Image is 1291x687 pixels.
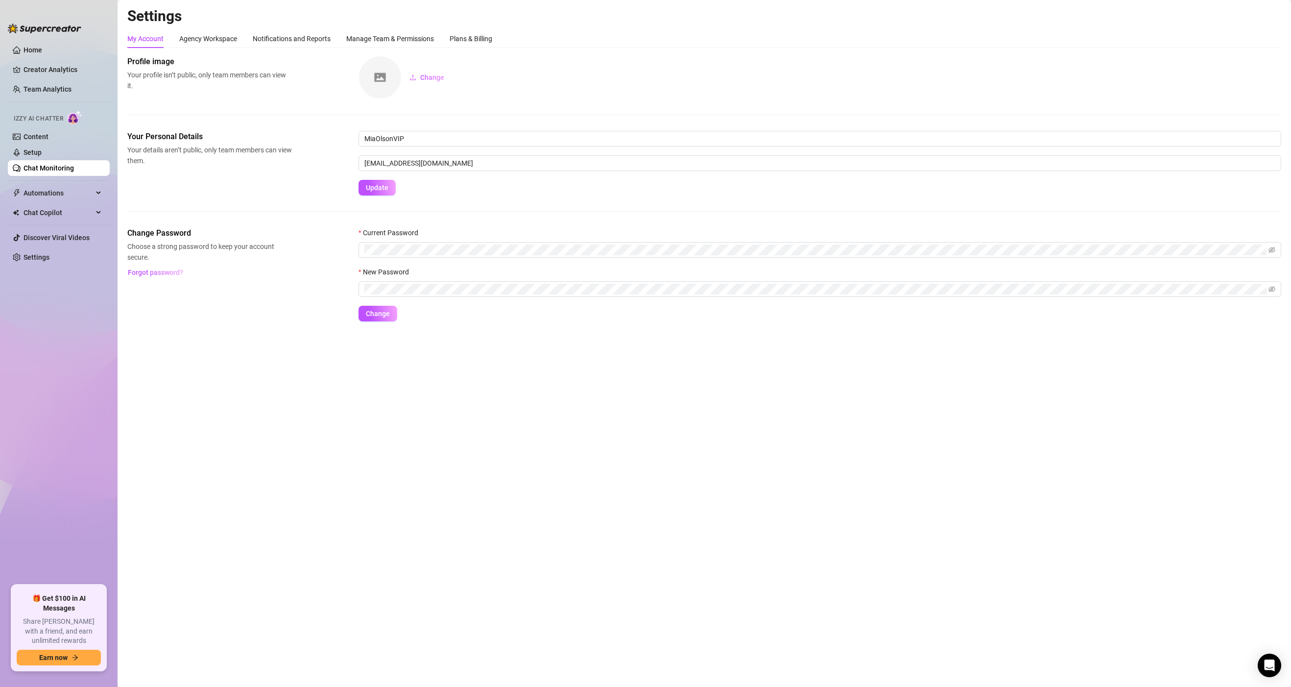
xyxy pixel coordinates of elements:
a: Team Analytics [24,85,72,93]
button: Forgot password? [127,265,183,280]
input: Enter new email [359,155,1281,171]
div: Agency Workspace [179,33,237,44]
input: New Password [364,284,1267,294]
div: Notifications and Reports [253,33,331,44]
button: Update [359,180,396,196]
a: Creator Analytics [24,62,102,77]
img: Chat Copilot [13,209,19,216]
span: Choose a strong password to keep your account secure. [127,241,292,263]
span: eye-invisible [1268,286,1275,293]
input: Current Password [364,245,1267,255]
a: Content [24,133,48,141]
label: Current Password [359,227,425,238]
span: Share [PERSON_NAME] with a friend, and earn unlimited rewards [17,617,101,646]
span: upload [409,74,416,81]
img: AI Chatter [67,110,82,124]
a: Setup [24,148,42,156]
a: Chat Monitoring [24,164,74,172]
img: square-placeholder.png [359,56,401,98]
span: thunderbolt [13,189,21,197]
button: Earn nowarrow-right [17,650,101,665]
img: logo-BBDzfeDw.svg [8,24,81,33]
span: Earn now [39,654,68,662]
a: Settings [24,253,49,261]
span: Change Password [127,227,292,239]
span: Change [420,74,444,81]
span: Automations [24,185,93,201]
span: Update [366,184,388,192]
div: Manage Team & Permissions [346,33,434,44]
div: Plans & Billing [450,33,492,44]
span: Your profile isn’t public, only team members can view it. [127,70,292,91]
button: Change [402,70,452,85]
a: Discover Viral Videos [24,234,90,242]
span: eye-invisible [1268,246,1275,253]
div: My Account [127,33,164,44]
label: New Password [359,267,415,277]
span: 🎁 Get $100 in AI Messages [17,594,101,613]
span: Your Personal Details [127,131,292,143]
h2: Settings [127,7,1281,25]
span: Izzy AI Chatter [14,114,63,123]
span: Chat Copilot [24,205,93,221]
span: Forgot password? [128,269,183,276]
span: Your details aren’t public, only team members can view them. [127,145,292,166]
span: Change [366,310,390,318]
span: Profile image [127,56,292,68]
div: Open Intercom Messenger [1258,654,1281,677]
button: Change [359,306,397,321]
a: Home [24,46,42,54]
span: arrow-right [72,654,78,661]
input: Enter name [359,131,1281,147]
